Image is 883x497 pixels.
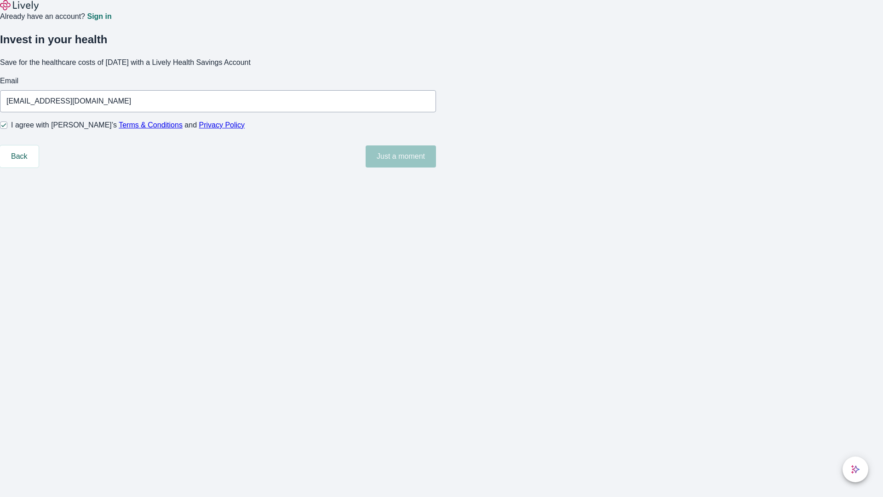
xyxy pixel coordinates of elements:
span: I agree with [PERSON_NAME]’s and [11,120,245,131]
button: chat [843,457,868,482]
svg: Lively AI Assistant [851,465,860,474]
a: Privacy Policy [199,121,245,129]
a: Sign in [87,13,111,20]
a: Terms & Conditions [119,121,183,129]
